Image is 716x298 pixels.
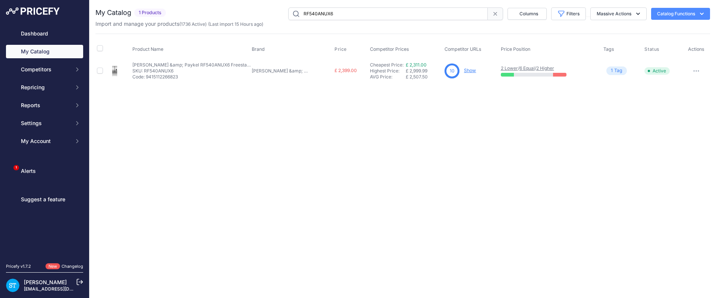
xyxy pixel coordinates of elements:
[252,68,308,74] p: [PERSON_NAME] &amp; Paykel
[335,68,357,73] span: £ 2,399.00
[6,27,83,40] a: Dashboard
[501,65,596,71] p: / /
[132,68,252,74] p: SKU: RF540ANUX6
[62,264,83,269] a: Changelog
[450,68,455,74] span: 10
[45,263,60,270] span: New
[335,46,348,52] button: Price
[464,68,476,73] a: Show
[6,117,83,130] button: Settings
[181,21,205,27] a: 1736 Active
[6,45,83,58] a: My Catalog
[132,46,163,52] span: Product Name
[6,7,60,15] img: Pricefy Logo
[288,7,488,20] input: Search
[501,65,518,71] a: 2 Lower
[406,68,427,74] span: £ 2,999.99
[590,7,647,20] button: Massive Actions
[6,63,83,76] button: Competitors
[551,7,586,20] button: Filters
[370,68,406,74] div: Highest Price:
[21,119,70,127] span: Settings
[6,263,31,270] div: Pricefy v1.7.2
[508,8,547,20] button: Columns
[21,137,70,145] span: My Account
[536,65,554,71] a: 2 Higher
[603,46,614,52] span: Tags
[6,27,83,254] nav: Sidebar
[519,65,535,71] a: 6 Equal
[95,7,131,18] h2: My Catalog
[370,74,406,80] div: AVG Price:
[6,164,83,178] a: Alerts
[606,66,627,75] span: Tag
[445,46,481,52] span: Competitor URLs
[6,99,83,112] button: Reports
[24,279,67,285] a: [PERSON_NAME]
[24,286,102,292] a: [EMAIL_ADDRESS][DOMAIN_NAME]
[134,9,166,17] span: 1 Products
[21,102,70,109] span: Reports
[335,46,347,52] span: Price
[21,84,70,91] span: Repricing
[501,46,530,52] span: Price Position
[688,46,704,52] span: Actions
[644,46,659,52] span: Status
[370,62,403,68] a: Cheapest Price:
[208,21,263,27] span: (Last import 15 Hours ago)
[644,46,661,52] button: Status
[21,66,70,73] span: Competitors
[651,8,710,20] button: Catalog Functions
[6,193,83,206] a: Suggest a feature
[132,62,252,68] p: [PERSON_NAME] &amp; Paykel RF540ANUX6 Freestanding French Door Fridge Freezer
[406,62,427,68] a: £ 2,311.00
[179,21,207,27] span: ( )
[370,46,409,52] span: Competitor Prices
[611,67,613,74] span: 1
[95,20,263,28] p: Import and manage your products
[406,74,442,80] div: £ 2,507.50
[252,46,265,52] span: Brand
[644,67,670,75] span: Active
[132,74,252,80] p: Code: 9415112266823
[6,134,83,148] button: My Account
[6,81,83,94] button: Repricing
